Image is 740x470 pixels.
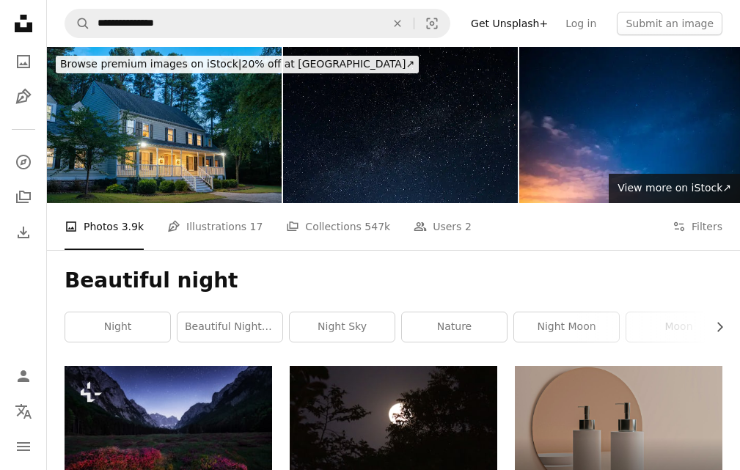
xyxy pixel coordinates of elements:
span: Browse premium images on iStock | [60,58,241,70]
a: moon [626,312,731,342]
a: Browse premium images on iStock|20% off at [GEOGRAPHIC_DATA]↗ [47,47,428,82]
button: Filters [673,203,722,250]
span: View more on iStock ↗ [618,182,731,194]
a: Users 2 [414,203,472,250]
a: night moon [514,312,619,342]
span: 20% off at [GEOGRAPHIC_DATA] ↗ [60,58,414,70]
button: Search Unsplash [65,10,90,37]
span: 2 [465,219,472,235]
a: View more on iStock↗ [609,174,740,203]
a: Download History [9,218,38,247]
a: a field with flowers and mountains in the background [65,426,272,439]
img: Sky full of stars [283,47,518,203]
button: Menu [9,432,38,461]
span: 17 [250,219,263,235]
a: Explore [9,147,38,177]
a: A full moon seen through some trees at night [290,428,497,441]
a: Illustrations 17 [167,203,263,250]
a: Illustrations [9,82,38,111]
button: Language [9,397,38,426]
button: Clear [381,10,414,37]
a: Collections [9,183,38,212]
button: Visual search [414,10,450,37]
a: beautiful night sky [177,312,282,342]
span: 547k [364,219,390,235]
a: night sky [290,312,395,342]
a: Log in [557,12,605,35]
h1: Beautiful night [65,268,722,294]
a: night [65,312,170,342]
form: Find visuals sitewide [65,9,450,38]
a: Log in / Sign up [9,361,38,391]
a: Get Unsplash+ [462,12,557,35]
a: Photos [9,47,38,76]
img: Colonial style house at dusk [47,47,282,203]
button: Submit an image [617,12,722,35]
a: nature [402,312,507,342]
a: Collections 547k [286,203,390,250]
button: scroll list to the right [706,312,722,342]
